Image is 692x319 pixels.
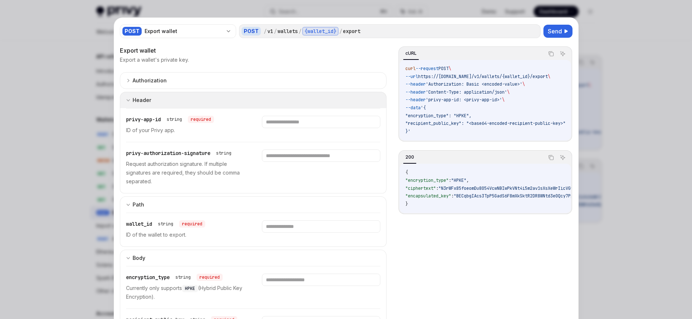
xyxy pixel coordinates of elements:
[558,153,567,162] button: Ask AI
[120,92,387,108] button: expand input section
[405,120,566,126] span: "recipient_public_key": "<base64-encoded-recipient-public-key>"
[438,185,606,191] span: "N3rWFx85foeomDu8054VcwNBIwPkVNt4i5m2av1sXsXeWrIicVGwutFist12MmnI"
[546,49,556,58] button: Copy the contents from the code block
[264,28,267,35] div: /
[405,113,472,119] span: "encryption_type": "HPKE",
[158,221,173,227] div: string
[405,128,410,134] span: }'
[120,72,387,89] button: expand input section
[126,274,223,281] div: encryption_type
[426,81,522,87] span: 'Authorization: Basic <encoded-value>'
[405,97,426,103] span: --header
[120,196,387,213] button: expand input section
[179,220,205,228] div: required
[405,177,449,183] span: "encryption_type"
[451,193,454,199] span: :
[120,56,189,64] p: Export a wallet's private key.
[405,81,426,87] span: --header
[339,28,342,35] div: /
[507,89,510,95] span: \
[122,27,142,36] div: POST
[126,274,170,281] span: encryption_type
[188,116,214,123] div: required
[120,46,387,55] div: Export wallet
[133,254,145,262] div: Body
[449,177,451,183] span: :
[405,89,426,95] span: --header
[416,66,438,71] span: --request
[126,116,161,123] span: privy-app-id
[126,150,210,156] span: privy-authorization-signature
[405,105,421,111] span: --data
[449,66,451,71] span: \
[242,27,261,36] div: POST
[558,49,567,58] button: Ask AI
[426,97,502,103] span: 'privy-app-id: <privy-app-id>'
[405,201,408,207] span: }
[126,220,205,228] div: wallet_id
[522,81,525,87] span: \
[299,28,302,35] div: /
[405,185,436,191] span: "ciphertext"
[405,193,451,199] span: "encapsulated_key"
[120,250,387,266] button: expand input section
[126,230,244,239] p: ID of the wallet to export.
[438,66,449,71] span: POST
[403,49,419,58] div: cURL
[145,28,223,35] div: Export wallet
[278,28,298,35] div: wallets
[133,96,151,105] div: Header
[405,169,408,175] span: {
[267,28,273,35] div: v1
[421,105,426,111] span: '{
[126,116,214,123] div: privy-app-id
[548,27,562,36] span: Send
[133,76,167,85] div: Authorization
[216,150,231,156] div: string
[274,28,277,35] div: /
[546,153,556,162] button: Copy the contents from the code block
[466,177,469,183] span: ,
[418,74,548,79] span: https://[DOMAIN_NAME]/v1/wallets/{wallet_id}/export
[436,185,438,191] span: :
[120,24,236,39] button: POSTExport wallet
[543,25,572,38] button: Send
[126,221,152,227] span: wallet_id
[126,150,234,157] div: privy-authorization-signature
[175,274,191,280] div: string
[302,27,339,36] div: {wallet_id}
[405,74,418,79] span: --url
[405,66,416,71] span: curl
[343,28,360,35] div: export
[185,286,195,291] span: HPKE
[126,160,244,186] p: Request authorization signature. If multiple signatures are required, they should be comma separa...
[454,193,683,199] span: "BECqbgIAcs3TpP5GadS6F8mXkSktR2DR8WNtd3e0Qcy7PpoRHEygpzjFWttntS+SEM3VSr4Thewh18ZP9chseLE="
[167,116,182,122] div: string
[502,97,505,103] span: \
[403,153,416,161] div: 200
[126,126,244,135] p: ID of your Privy app.
[548,74,550,79] span: \
[426,89,507,95] span: 'Content-Type: application/json'
[451,177,466,183] span: "HPKE"
[126,284,244,301] p: Currently only supports (Hybrid Public Key Encryption).
[133,200,144,209] div: Path
[197,274,223,281] div: required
